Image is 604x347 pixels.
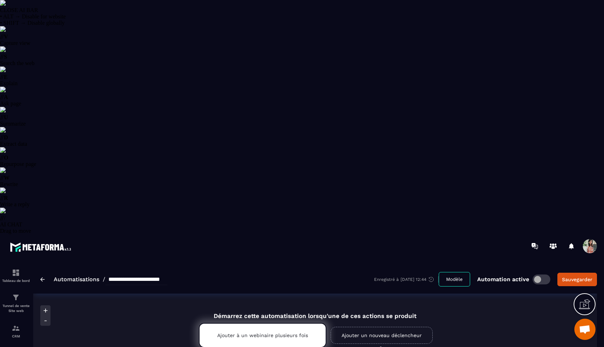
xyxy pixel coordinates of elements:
[562,276,592,283] div: Sauvegarder
[331,327,433,344] a: Ajouter un nouveau déclencheur
[2,334,30,338] p: CRM
[181,304,449,319] div: Démarrez cette automatisation lorsqu'une de ces actions se produit
[557,273,597,286] button: Sauvegarder
[2,319,30,343] a: formationformationCRM
[401,277,426,282] p: [DATE] 12:44
[2,263,30,288] a: formationformationTableau de bord
[12,293,20,302] img: formation
[2,303,30,313] p: Tunnel de vente Site web
[40,277,45,282] img: arrow
[103,276,105,283] span: /
[2,288,30,319] a: formationformationTunnel de vente Site web
[217,332,308,338] p: Ajouter à un webinaire plusieurs fois
[477,276,529,283] p: Automation active
[54,276,99,283] a: Automatisations
[439,272,470,287] button: Modèle
[12,268,20,277] img: formation
[374,276,439,283] div: Enregistré à
[10,241,73,254] img: logo
[574,319,596,340] div: Ouvrir le chat
[12,324,20,332] img: formation
[2,279,30,283] p: Tableau de bord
